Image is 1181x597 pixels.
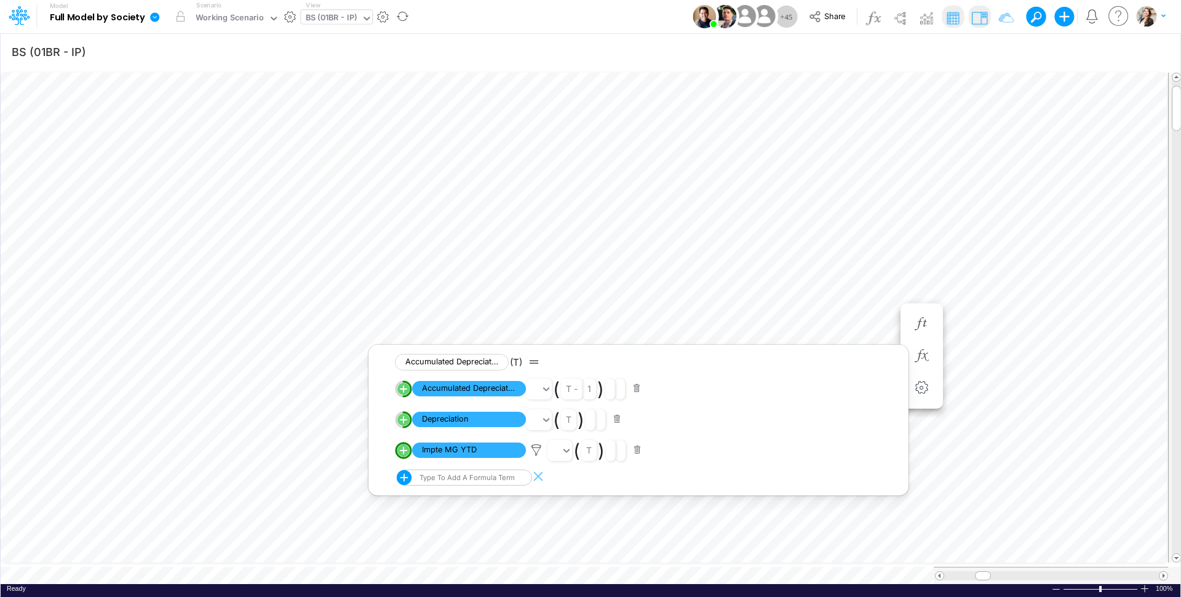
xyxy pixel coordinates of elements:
div: Zoom level [1156,584,1174,593]
img: User Image Icon [731,2,758,30]
div: Zoom Out [1051,585,1061,594]
label: View [306,1,320,10]
span: (T) [510,356,522,368]
label: Scenario [196,1,221,10]
img: User Image Icon [750,2,778,30]
a: Notifications [1085,9,1099,23]
div: t - [566,383,578,394]
div: In Ready mode [7,584,26,593]
span: ( [553,409,560,431]
div: t [566,414,571,425]
img: User Image Icon [693,5,716,28]
div: Zoom In [1140,584,1150,593]
span: Ready [7,585,26,592]
span: ( [553,378,560,400]
span: Depreciation [412,412,526,427]
span: Impte MG YTD [412,443,526,458]
svg: circle with outer border [395,380,412,398]
span: ( [573,439,580,462]
div: Zoom [1063,584,1140,593]
div: Zoom [1099,586,1102,592]
svg: circle with outer border [395,411,412,428]
div: t [586,445,592,455]
div: Type to add a formula term [417,473,515,482]
span: Share [824,11,845,20]
label: Model [50,2,68,10]
svg: circle with outer border [395,442,412,459]
input: Type a title here [11,39,913,64]
span: 1 [587,383,591,394]
div: BS (01BR - IP) [306,12,357,26]
div: Working Scenario [196,12,264,26]
b: Full Model by Society [50,12,145,23]
span: ) [598,439,605,462]
img: User Image Icon [713,5,736,28]
span: Accumulated Depreciation [395,354,509,371]
span: 100% [1156,584,1174,593]
span: + 45 [780,13,792,21]
span: ) [578,409,584,431]
span: ) [597,378,604,400]
span: Accumulated Depreciation [412,381,526,396]
button: Share [803,7,854,26]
